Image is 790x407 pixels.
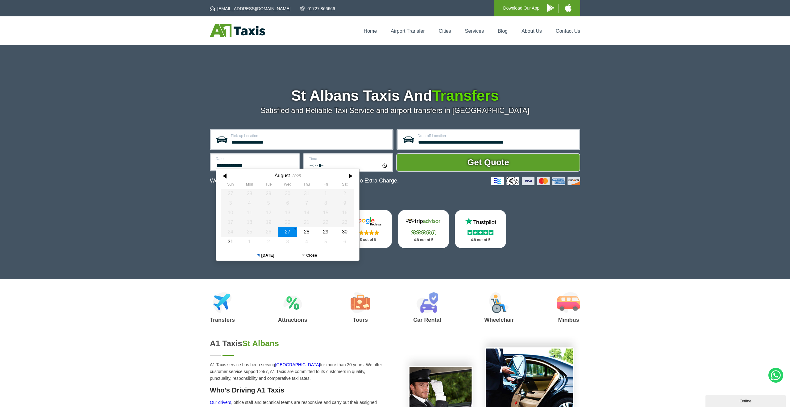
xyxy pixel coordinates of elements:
[455,210,506,248] a: Trustpilot Stars 4.8 out of 5
[210,24,265,37] img: A1 Taxis St Albans LTD
[522,28,542,34] a: About Us
[259,217,278,227] div: 19 August 2025
[328,178,399,184] span: The Car at No Extra Charge.
[556,28,580,34] a: Contact Us
[335,217,354,227] div: 23 August 2025
[275,362,320,367] a: [GEOGRAPHIC_DATA]
[210,178,399,184] p: We Now Accept Card & Contactless Payment In
[278,182,297,188] th: Wednesday
[300,6,335,12] a: 01727 866666
[297,217,316,227] div: 21 August 2025
[259,208,278,217] div: 12 August 2025
[335,227,354,237] div: 30 August 2025
[292,174,301,178] div: 2025
[278,227,297,237] div: 27 August 2025
[432,87,499,104] span: Transfers
[484,317,514,323] h3: Wheelchair
[221,208,240,217] div: 10 August 2025
[418,134,575,138] label: Drop-off Location
[462,217,499,226] img: Trustpilot
[242,339,279,348] span: St Albans
[565,4,572,12] img: A1 Taxis iPhone App
[210,386,388,394] h3: Who's Driving A1 Taxis
[283,292,302,313] img: Attractions
[351,317,370,323] h3: Tours
[297,189,316,198] div: 31 July 2025
[240,208,259,217] div: 11 August 2025
[498,28,508,34] a: Blog
[240,237,259,246] div: 01 September 2025
[240,182,259,188] th: Monday
[288,250,332,261] button: Close
[316,208,335,217] div: 15 August 2025
[348,236,385,244] p: 4.8 out of 5
[221,237,240,246] div: 31 August 2025
[243,250,288,261] button: [DATE]
[316,217,335,227] div: 22 August 2025
[316,189,335,198] div: 01 August 2025
[405,217,442,226] img: Tripadvisor
[297,237,316,246] div: 04 September 2025
[316,182,335,188] th: Friday
[210,339,388,348] h2: A1 Taxis
[364,28,377,34] a: Home
[335,237,354,246] div: 06 September 2025
[335,182,354,188] th: Saturday
[316,198,335,208] div: 08 August 2025
[491,177,580,185] img: Credit And Debit Cards
[705,393,787,407] iframe: chat widget
[413,317,441,323] h3: Car Rental
[213,292,232,313] img: Airport Transfers
[216,157,295,161] label: Date
[316,227,335,237] div: 29 August 2025
[335,208,354,217] div: 16 August 2025
[221,217,240,227] div: 17 August 2025
[468,230,493,235] img: Stars
[411,230,436,235] img: Stars
[278,317,307,323] h3: Attractions
[278,237,297,246] div: 03 September 2025
[259,237,278,246] div: 02 September 2025
[335,189,354,198] div: 02 August 2025
[462,236,499,244] p: 4.8 out of 5
[210,361,388,382] p: A1 Taxis service has been serving for more than 30 years. We offer customer service support 24/7,...
[259,189,278,198] div: 29 July 2025
[341,210,392,248] a: Google Stars 4.8 out of 5
[210,317,235,323] h3: Transfers
[416,292,438,313] img: Car Rental
[557,292,580,313] img: Minibus
[391,28,425,34] a: Airport Transfer
[354,230,379,235] img: Stars
[297,182,316,188] th: Thursday
[259,198,278,208] div: 05 August 2025
[547,4,554,12] img: A1 Taxis Android App
[351,292,370,313] img: Tours
[465,28,484,34] a: Services
[278,208,297,217] div: 13 August 2025
[297,227,316,237] div: 28 August 2025
[297,198,316,208] div: 07 August 2025
[210,400,231,405] a: Our drivers
[278,217,297,227] div: 20 August 2025
[221,227,240,237] div: 24 August 2025
[348,217,385,226] img: Google
[297,208,316,217] div: 14 August 2025
[240,227,259,237] div: 25 August 2025
[240,189,259,198] div: 28 July 2025
[557,317,580,323] h3: Minibus
[398,210,449,248] a: Tripadvisor Stars 4.8 out of 5
[259,227,278,237] div: 26 August 2025
[231,134,389,138] label: Pick-up Location
[489,292,509,313] img: Wheelchair
[278,198,297,208] div: 06 August 2025
[210,88,580,103] h1: St Albans Taxis And
[316,237,335,246] div: 05 September 2025
[278,189,297,198] div: 30 July 2025
[221,182,240,188] th: Sunday
[439,28,451,34] a: Cities
[396,153,580,172] button: Get Quote
[210,6,290,12] a: [EMAIL_ADDRESS][DOMAIN_NAME]
[221,189,240,198] div: 27 July 2025
[503,4,539,12] p: Download Our App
